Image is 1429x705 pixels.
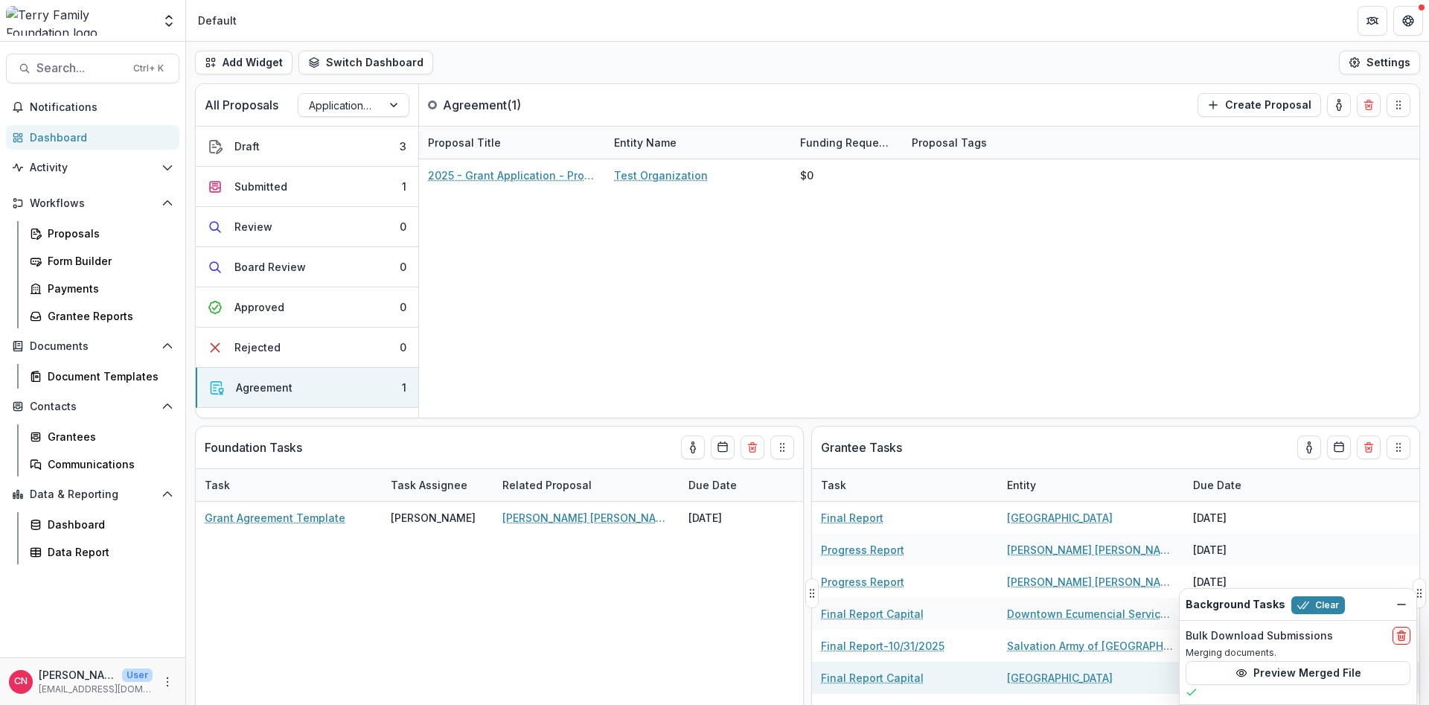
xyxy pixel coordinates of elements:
[6,395,179,418] button: Open Contacts
[791,135,903,150] div: Funding Requested
[400,339,406,355] div: 0
[681,436,705,459] button: toggle-assigned-to-me
[196,469,382,501] div: Task
[6,125,179,150] a: Dashboard
[24,512,179,537] a: Dashboard
[30,197,156,210] span: Workflows
[24,364,179,389] a: Document Templates
[1186,646,1410,660] p: Merging documents.
[400,138,406,154] div: 3
[493,469,680,501] div: Related Proposal
[770,436,794,459] button: Drag
[680,477,746,493] div: Due Date
[821,510,883,526] a: Final Report
[1184,502,1296,534] div: [DATE]
[48,308,167,324] div: Grantee Reports
[196,167,418,207] button: Submitted1
[1007,638,1175,654] a: Salvation Army of [GEOGRAPHIC_DATA][US_STATE]
[205,510,345,526] a: Grant Agreement Template
[493,477,601,493] div: Related Proposal
[48,226,167,241] div: Proposals
[419,127,605,159] div: Proposal Title
[502,510,671,526] a: [PERSON_NAME] [PERSON_NAME] Fund Foundation - 2025 - Grant Application Form - Program or Project
[48,456,167,472] div: Communications
[6,482,179,506] button: Open Data & Reporting
[6,54,179,83] button: Search...
[1387,436,1410,459] button: Drag
[196,247,418,287] button: Board Review0
[791,127,903,159] div: Funding Requested
[234,219,272,235] div: Review
[48,544,167,560] div: Data Report
[1184,534,1296,566] div: [DATE]
[159,673,176,691] button: More
[205,96,278,114] p: All Proposals
[48,281,167,296] div: Payments
[196,207,418,247] button: Review0
[6,156,179,179] button: Open Activity
[402,179,406,194] div: 1
[614,168,708,183] a: Test Organization
[196,287,418,328] button: Approved0
[1357,436,1381,459] button: Delete card
[382,477,476,493] div: Task Assignee
[1393,6,1423,36] button: Get Help
[205,438,302,456] p: Foundation Tasks
[605,127,791,159] div: Entity Name
[6,6,153,36] img: Terry Family Foundation logo
[812,469,998,501] div: Task
[1184,566,1296,598] div: [DATE]
[903,127,1089,159] div: Proposal Tags
[1007,670,1113,686] a: [GEOGRAPHIC_DATA]
[6,95,179,119] button: Notifications
[382,469,493,501] div: Task Assignee
[196,477,239,493] div: Task
[998,469,1184,501] div: Entity
[234,138,260,154] div: Draft
[800,168,813,183] div: $0
[198,13,237,28] div: Default
[1007,606,1175,622] a: Downtown Ecumencial Services Council
[1186,661,1410,685] button: Preview Merged File
[443,96,554,114] p: Agreement ( 1 )
[36,61,124,75] span: Search...
[159,6,179,36] button: Open entity switcher
[30,401,156,413] span: Contacts
[24,540,179,564] a: Data Report
[196,328,418,368] button: Rejected0
[298,51,433,74] button: Switch Dashboard
[400,219,406,235] div: 0
[234,259,306,275] div: Board Review
[741,436,764,459] button: Delete card
[1186,630,1333,642] h2: Bulk Download Submissions
[998,477,1045,493] div: Entity
[1184,469,1296,501] div: Due Date
[234,339,281,355] div: Rejected
[1327,93,1351,117] button: toggle-assigned-to-me
[24,304,179,328] a: Grantee Reports
[24,221,179,246] a: Proposals
[48,369,167,384] div: Document Templates
[1184,477,1250,493] div: Due Date
[1291,596,1345,614] button: Clear
[1387,93,1410,117] button: Drag
[30,130,167,145] div: Dashboard
[821,670,924,686] a: Final Report Capital
[419,135,510,150] div: Proposal Title
[680,469,791,501] div: Due Date
[1358,6,1387,36] button: Partners
[48,517,167,532] div: Dashboard
[236,380,292,395] div: Agreement
[821,638,944,654] a: Final Report-10/31/2025
[195,51,292,74] button: Add Widget
[39,667,116,683] p: [PERSON_NAME]
[14,677,28,686] div: Carol Nieves
[234,299,284,315] div: Approved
